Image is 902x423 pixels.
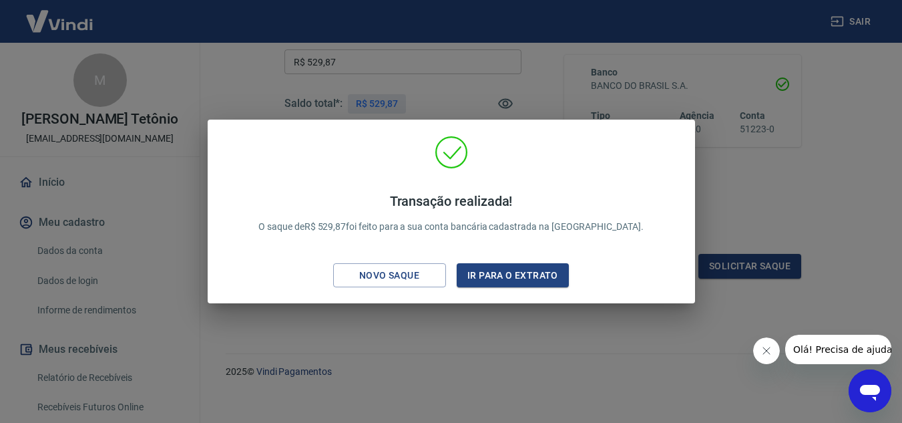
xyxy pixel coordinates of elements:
p: O saque de R$ 529,87 foi feito para a sua conta bancária cadastrada na [GEOGRAPHIC_DATA]. [258,193,644,234]
button: Ir para o extrato [457,263,570,288]
span: Olá! Precisa de ajuda? [8,9,112,20]
iframe: Mensagem da empresa [785,335,891,364]
button: Novo saque [333,263,446,288]
iframe: Fechar mensagem [753,337,780,364]
iframe: Botão para abrir a janela de mensagens [849,370,891,412]
div: Novo saque [343,267,435,284]
h4: Transação realizada! [258,193,644,209]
